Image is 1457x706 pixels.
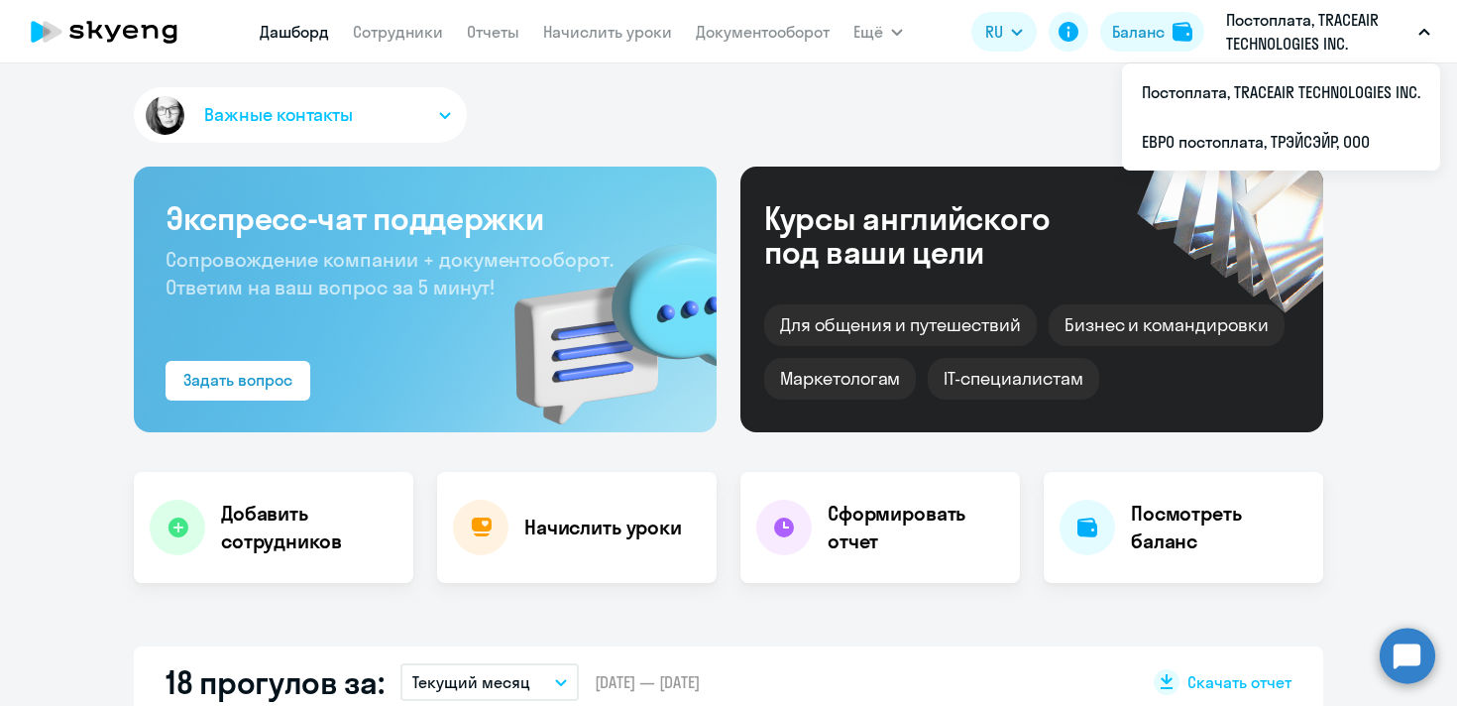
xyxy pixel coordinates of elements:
a: Документооборот [696,22,830,42]
img: bg-img [486,209,717,432]
a: Сотрудники [353,22,443,42]
button: Постоплата, TRACEAIR TECHNOLOGIES INC. [1216,8,1440,56]
span: Сопровождение компании + документооборот. Ответим на ваш вопрос за 5 минут! [166,247,614,299]
h2: 18 прогулов за: [166,662,385,702]
img: avatar [142,92,188,139]
h4: Сформировать отчет [828,500,1004,555]
span: Важные контакты [204,102,353,128]
ul: Ещё [1122,63,1440,171]
h4: Добавить сотрудников [221,500,397,555]
div: Задать вопрос [183,368,292,392]
button: Важные контакты [134,87,467,143]
h3: Экспресс-чат поддержки [166,198,685,238]
h4: Начислить уроки [524,514,682,541]
button: Текущий месяц [400,663,579,701]
span: Ещё [853,20,883,44]
span: RU [985,20,1003,44]
span: [DATE] — [DATE] [595,671,700,693]
button: Задать вопрос [166,361,310,401]
div: Для общения и путешествий [764,304,1037,346]
a: Отчеты [467,22,519,42]
span: Скачать отчет [1187,671,1291,693]
div: IT-специалистам [928,358,1098,400]
button: Балансbalance [1100,12,1204,52]
button: Ещё [853,12,903,52]
div: Баланс [1112,20,1165,44]
div: Маркетологам [764,358,916,400]
a: Начислить уроки [543,22,672,42]
a: Дашборд [260,22,329,42]
p: Постоплата, TRACEAIR TECHNOLOGIES INC. [1226,8,1410,56]
div: Курсы английского под ваши цели [764,201,1103,269]
img: balance [1173,22,1192,42]
h4: Посмотреть баланс [1131,500,1307,555]
p: Текущий месяц [412,670,530,694]
div: Бизнес и командировки [1049,304,1285,346]
button: RU [971,12,1037,52]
